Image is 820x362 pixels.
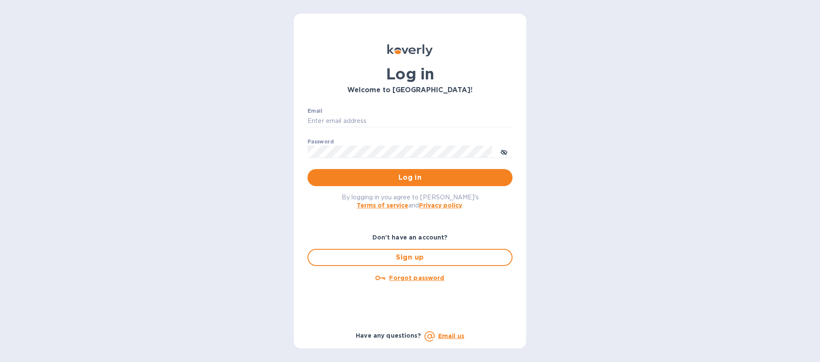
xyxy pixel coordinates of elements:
h3: Welcome to [GEOGRAPHIC_DATA]! [307,86,512,94]
u: Forgot password [389,274,444,281]
b: Don't have an account? [372,234,448,241]
button: Log in [307,169,512,186]
label: Password [307,139,334,144]
label: Email [307,108,322,114]
img: Koverly [387,44,433,56]
span: By logging in you agree to [PERSON_NAME]'s and . [342,194,479,209]
span: Sign up [315,252,505,263]
button: toggle password visibility [495,143,512,160]
b: Have any questions? [356,332,421,339]
a: Privacy policy [419,202,462,209]
span: Log in [314,172,506,183]
input: Enter email address [307,115,512,128]
a: Terms of service [357,202,408,209]
button: Sign up [307,249,512,266]
h1: Log in [307,65,512,83]
a: Email us [438,333,464,339]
